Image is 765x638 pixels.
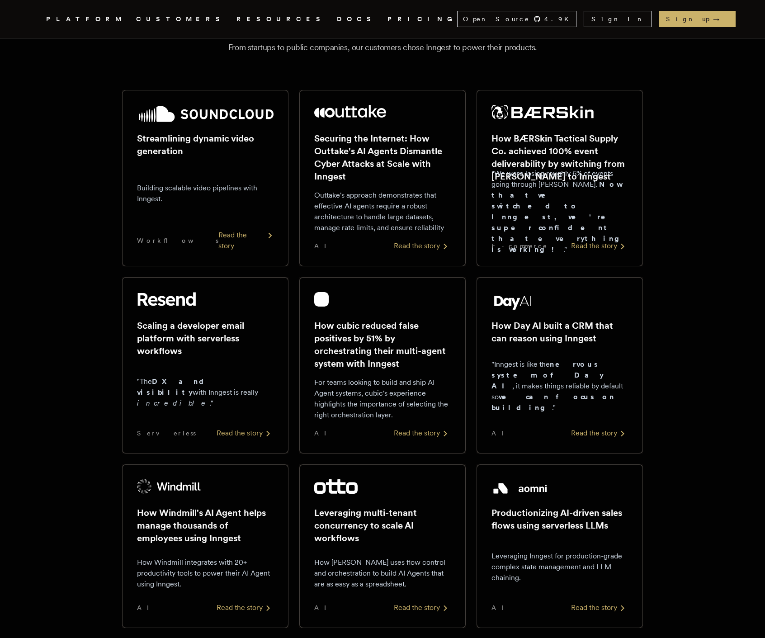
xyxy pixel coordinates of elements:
[491,241,548,250] span: E-commerce
[137,557,274,590] p: How Windmill integrates with 20+ productivity tools to power their AI Agent using Inngest.
[491,479,549,497] img: Aomni
[491,551,628,583] p: Leveraging Inngest for production-grade complex state management and LLM chaining.
[137,105,274,123] img: SoundCloud
[491,360,604,390] strong: nervous system of Day AI
[491,359,628,413] p: "Inngest is like the , it makes things reliable by default so ."
[137,376,274,409] p: "The with Inngest is really ."
[299,464,466,628] a: Otto logoLeveraging multi-tenant concurrency to scale AI workflowsHow [PERSON_NAME] uses flow con...
[394,428,451,439] div: Read the story
[217,428,274,439] div: Read the story
[491,429,511,438] span: AI
[491,506,628,532] h2: Productionizing AI-driven sales flows using serverless LLMs
[713,14,728,24] span: →
[137,479,201,494] img: Windmill
[491,168,628,255] p: "We were losing roughly 6% of events going through [PERSON_NAME]. ."
[491,392,615,412] strong: we can focus on building
[137,132,274,157] h2: Streamlining dynamic video generation
[387,14,457,25] a: PRICING
[337,14,377,25] a: DOCS
[314,105,386,118] img: Outtake
[463,14,530,24] span: Open Source
[314,292,329,307] img: cubic
[571,428,628,439] div: Read the story
[137,377,212,397] strong: DX and visibility
[491,603,511,612] span: AI
[571,602,628,613] div: Read the story
[122,464,288,628] a: Windmill logoHow Windmill's AI Agent helps manage thousands of employees using InngestHow Windmil...
[544,14,574,24] span: 4.9 K
[299,277,466,454] a: cubic logoHow cubic reduced false positives by 51% by orchestrating their multi-agent system with...
[584,11,652,27] a: Sign In
[314,319,451,370] h2: How cubic reduced false positives by 51% by orchestrating their multi-agent system with Inngest
[477,464,643,628] a: Aomni logoProductionizing AI-driven sales flows using serverless LLMsLeveraging Inngest for produ...
[137,429,196,438] span: Serverless
[491,292,534,310] img: Day AI
[137,236,218,245] span: Workflows
[136,14,226,25] a: CUSTOMERS
[137,399,210,407] em: incredible
[218,230,274,251] div: Read the story
[299,90,466,266] a: Outtake logoSecuring the Internet: How Outtake's AI Agents Dismantle Cyber Attacks at Scale with ...
[57,41,708,54] p: From startups to public companies, our customers chose Inngest to power their products.
[46,14,125,25] button: PLATFORM
[314,429,334,438] span: AI
[137,292,196,307] img: Resend
[314,506,451,544] h2: Leveraging multi-tenant concurrency to scale AI workflows
[137,603,157,612] span: AI
[491,105,594,119] img: BÆRSkin Tactical Supply Co.
[314,479,358,494] img: Otto
[314,190,451,233] p: Outtake's approach demonstrates that effective AI agents require a robust architecture to handle ...
[491,180,626,254] strong: Now that we switched to Inngest, we're super confident that everything is working!
[491,132,628,183] h2: How BÆRSkin Tactical Supply Co. achieved 100% event deliverability by switching from [PERSON_NAME...
[314,241,334,250] span: AI
[137,506,274,544] h2: How Windmill's AI Agent helps manage thousands of employees using Inngest
[314,377,451,421] p: For teams looking to build and ship AI Agent systems, cubic's experience highlights the importanc...
[314,132,451,183] h2: Securing the Internet: How Outtake's AI Agents Dismantle Cyber Attacks at Scale with Inngest
[217,602,274,613] div: Read the story
[314,603,334,612] span: AI
[659,11,736,27] a: Sign up
[571,241,628,251] div: Read the story
[477,90,643,266] a: BÆRSkin Tactical Supply Co. logoHow BÆRSkin Tactical Supply Co. achieved 100% event deliverabilit...
[394,241,451,251] div: Read the story
[477,277,643,454] a: Day AI logoHow Day AI built a CRM that can reason using Inngest"Inngest is like thenervous system...
[394,602,451,613] div: Read the story
[314,557,451,590] p: How [PERSON_NAME] uses flow control and orchestration to build AI Agents that are as easy as a sp...
[122,277,288,454] a: Resend logoScaling a developer email platform with serverless workflows"TheDX and visibilitywith ...
[137,183,274,204] p: Building scalable video pipelines with Inngest.
[122,90,288,266] a: SoundCloud logoStreamlining dynamic video generationBuilding scalable video pipelines with Innges...
[137,319,274,357] h2: Scaling a developer email platform with serverless workflows
[491,319,628,345] h2: How Day AI built a CRM that can reason using Inngest
[236,14,326,25] button: RESOURCES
